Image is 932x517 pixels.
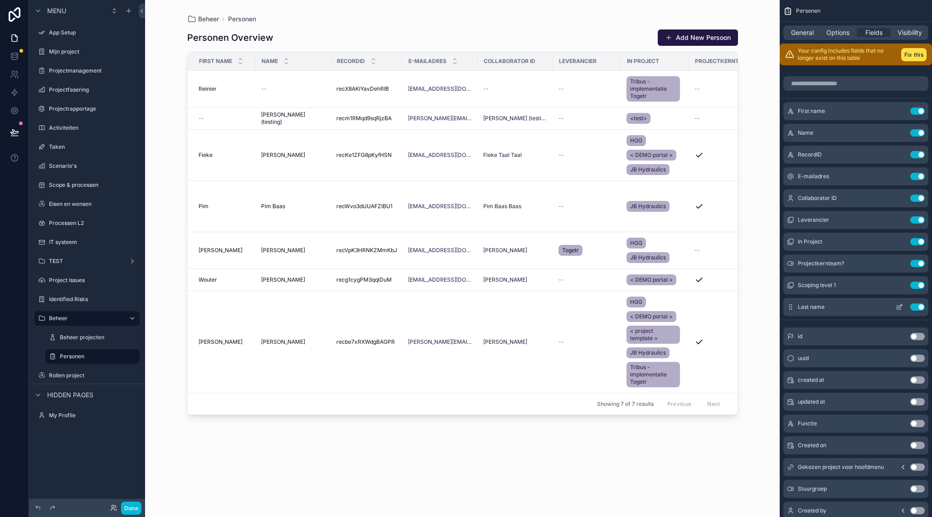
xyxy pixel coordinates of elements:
span: recKe1ZFG8pKyfHSN [336,151,392,159]
a: [PERSON_NAME] [261,247,325,254]
a: -- [199,115,250,122]
span: Togetr [562,247,579,254]
a: Pim Baas Baas [483,203,521,210]
a: [PERSON_NAME][EMAIL_ADDRESS][DOMAIN_NAME] [408,338,472,346]
p: Your config includes fields that no longer exist on this table [798,47,898,62]
a: Pim Baas Baas [483,203,548,210]
a: Scenario's [34,159,140,173]
a: HGG< DEMO portal >JB Hydraulics [626,133,684,177]
label: Rollen project [49,372,138,379]
a: -- [558,338,616,346]
a: IT systeem [34,235,140,249]
a: -- [694,247,766,254]
a: Taken [34,140,140,154]
span: Last name [798,303,825,311]
span: -- [199,115,204,122]
a: [PERSON_NAME] [199,247,250,254]
a: Pim [199,203,250,210]
span: [PERSON_NAME] [199,247,243,254]
a: -- [558,85,616,93]
label: Projectrapportage [49,105,138,112]
a: [PERSON_NAME] [199,338,250,346]
span: Projectkernteam? [798,260,844,267]
label: Scenario's [49,162,138,170]
label: My Profile [49,412,138,419]
a: Activiteiten [34,121,140,135]
span: Tribus - implementatie Togetr [630,78,676,100]
h1: Personen Overview [187,31,273,44]
span: Options [826,28,849,37]
span: In Project [627,58,659,65]
span: Projectkernteam? [695,58,754,65]
a: JB Hydraulics [626,347,670,358]
a: <test> [626,111,684,126]
label: Beheer [49,315,121,322]
span: recg1cygPM3qqlDuM [336,276,392,283]
label: Activiteiten [49,124,138,132]
span: Collaborator ID [484,58,535,65]
a: [PERSON_NAME] [483,276,527,283]
a: [PERSON_NAME] [483,338,548,346]
span: Hidden pages [47,390,93,400]
span: updated at [798,398,825,405]
span: E-mailadres [798,173,829,180]
a: Scope & processen [34,178,140,192]
span: Pim [199,203,209,210]
a: [EMAIL_ADDRESS][DOMAIN_NAME] [408,151,472,159]
span: [PERSON_NAME] [261,151,305,159]
a: [EMAIL_ADDRESS][DOMAIN_NAME] [408,85,472,93]
span: Stuurgroep [798,485,827,493]
a: [EMAIL_ADDRESS][DOMAIN_NAME] [408,247,472,254]
span: -- [558,85,564,93]
a: Add New Persoon [658,29,738,46]
a: [PERSON_NAME] (testing) [PERSON_NAME] [483,115,548,122]
a: < DEMO portal > [626,150,676,161]
a: [PERSON_NAME][EMAIL_ADDRESS][DOMAIN_NAME] [408,115,472,122]
span: HGG [630,239,642,247]
span: [PERSON_NAME] [483,338,527,346]
a: Projectfasering [34,83,140,97]
span: -- [694,247,700,254]
label: Scope & processen [49,181,138,189]
span: recbe7xRXWdgBAGPR [336,338,395,346]
span: < DEMO portal > [630,276,673,283]
span: recm1RMqd9sqRjzBA [336,115,392,122]
a: Tribus - implementatie Togetr [626,76,680,102]
a: Fieke Taal Taal [483,151,548,159]
label: Processen L2 [49,219,138,227]
span: -- [558,115,564,122]
a: recX8AKiYavDehRIB [336,85,397,93]
label: Personen [60,353,134,360]
a: recKe1ZFG8pKyfHSN [336,151,397,159]
span: -- [261,85,267,93]
span: Leverancier [559,58,597,65]
span: Reinier [199,85,217,93]
a: [PERSON_NAME] [261,276,325,283]
span: -- [558,203,564,210]
a: Reinier [199,85,250,93]
a: Beheer projecten [45,330,140,345]
a: [EMAIL_ADDRESS][DOMAIN_NAME] [408,203,472,210]
span: Leverancier [798,216,829,224]
label: TEST [49,258,125,265]
span: Showing 7 of 7 results [597,400,654,408]
span: Collaborator ID [798,195,837,202]
label: Projectfasering [49,86,138,93]
span: Gekozen project voor hoofdmenu [798,463,884,471]
a: <test> [626,113,650,124]
a: [PERSON_NAME] [261,338,325,346]
span: RecordID [798,151,822,158]
label: App Setup [49,29,138,36]
a: Personen [228,15,256,24]
span: [PERSON_NAME] [199,338,243,346]
span: Tribus - implementatie Togetr [630,364,676,385]
a: JB Hydraulics [626,252,670,263]
a: -- [694,115,766,122]
a: recbe7xRXWdgBAGPR [336,338,397,346]
a: [PERSON_NAME] [483,276,548,283]
a: HGG [626,135,646,146]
